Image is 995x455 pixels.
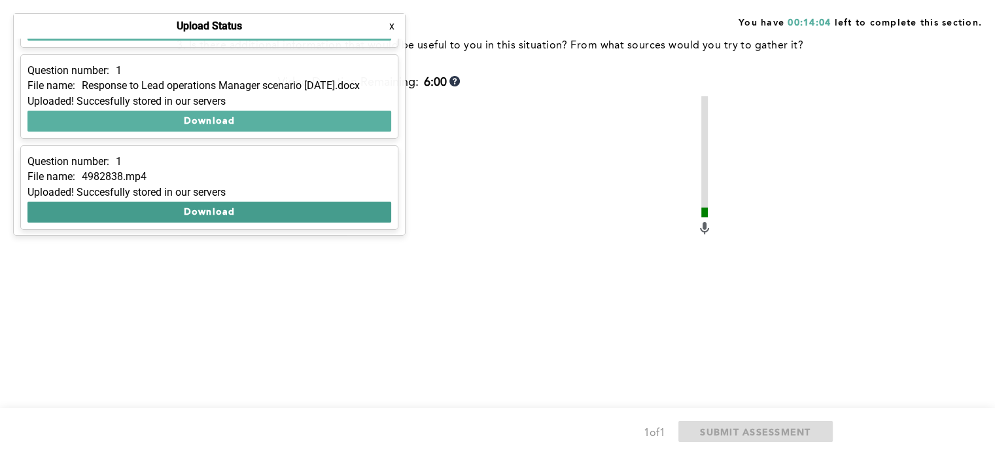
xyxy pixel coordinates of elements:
p: Question number: [27,65,109,77]
p: Response to Lead operations Manager scenario [DATE].docx [82,80,360,92]
div: Uploaded! Succesfully stored in our servers [27,96,391,107]
button: Download [27,202,391,223]
div: 1 of 1 [644,424,665,443]
p: 1 [116,156,122,168]
h4: Upload Status [177,20,242,32]
li: Is there additional information that would be useful to you in this situation? From what sources ... [189,37,828,55]
p: File name: [27,171,75,183]
button: Download [27,111,391,132]
p: Question number: [27,156,109,168]
p: File name: [27,80,75,92]
button: Show Uploads [13,13,128,34]
p: 1 [116,65,122,77]
span: 00:14:04 [788,18,831,27]
div: Uploaded! Succesfully stored in our servers [27,187,391,198]
button: x [385,20,398,33]
b: 6:00 [424,76,447,90]
span: You have left to complete this section. [739,13,982,29]
p: 4982838.mp4 [82,171,147,183]
span: SUBMIT ASSESSMENT [700,426,811,438]
button: SUBMIT ASSESSMENT [678,421,832,442]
